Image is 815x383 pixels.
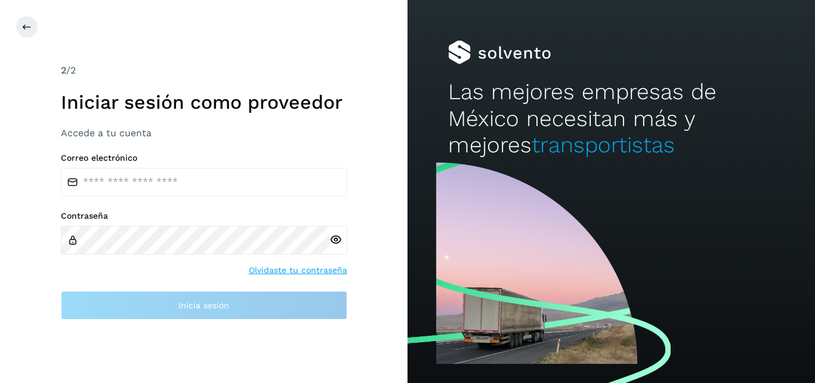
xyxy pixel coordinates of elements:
span: Inicia sesión [178,301,229,310]
h1: Iniciar sesión como proveedor [61,91,347,114]
label: Correo electrónico [61,153,347,163]
span: 2 [61,65,66,76]
h3: Accede a tu cuenta [61,127,347,139]
h2: Las mejores empresas de México necesitan más y mejores [448,79,774,158]
div: /2 [61,63,347,78]
button: Inicia sesión [61,291,347,320]
label: Contraseña [61,211,347,221]
a: Olvidaste tu contraseña [249,264,347,277]
span: transportistas [532,132,675,158]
